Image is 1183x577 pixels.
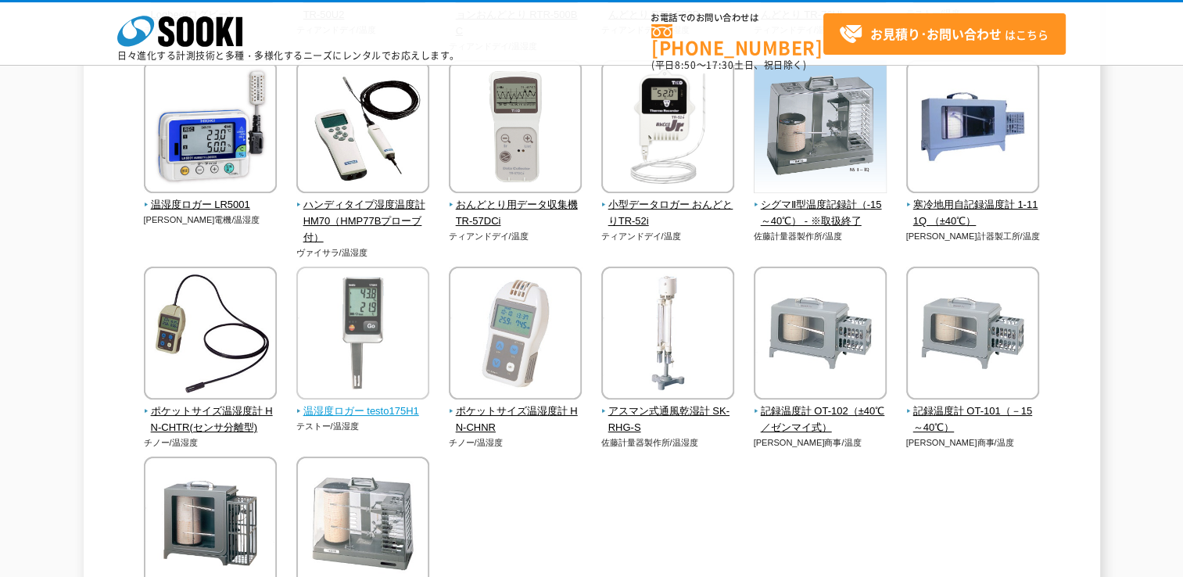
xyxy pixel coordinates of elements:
[706,58,734,72] span: 17:30
[754,230,887,243] p: 佐藤計量器製作所/温度
[144,182,278,213] a: 温湿度ロガー LR5001
[296,182,430,245] a: ハンディタイプ湿度温度計 HM70（HMP77Bプローブ付）
[449,197,583,230] span: おんどとり用データ収集機 TR-57DCi
[296,403,430,420] span: 温湿度ロガー testo175H1
[144,403,278,436] span: ポケットサイズ温湿度計 HN-CHTR(センサ分離型)
[601,60,734,197] img: 小型データロガー おんどとりTR-52i
[296,60,429,197] img: ハンディタイプ湿度温度計 HM70（HMP77Bプローブ付）
[296,197,430,245] span: ハンディタイプ湿度温度計 HM70（HMP77Bプローブ付）
[601,403,735,436] span: アスマン式通風乾湿計 SK-RHG-S
[651,24,823,56] a: [PHONE_NUMBER]
[144,60,277,197] img: 温湿度ロガー LR5001
[754,267,887,403] img: 記録温度計 OT-102（±40℃／ゼンマイ式）
[839,23,1049,46] span: はこちら
[117,51,460,60] p: 日々進化する計測技術と多種・多様化するニーズにレンタルでお応えします。
[906,389,1040,435] a: 記録温度計 OT-101（－15～40℃）
[754,436,887,450] p: [PERSON_NAME]商事/温度
[296,420,430,433] p: テストー/温湿度
[754,389,887,435] a: 記録温度計 OT-102（±40℃／ゼンマイ式）
[906,436,1040,450] p: [PERSON_NAME]商事/温度
[906,403,1040,436] span: 記録温度計 OT-101（－15～40℃）
[906,197,1040,230] span: 寒冷地用自記録温度計 1-111Q （±40℃）
[144,389,278,435] a: ポケットサイズ温湿度計 HN-CHTR(センサ分離型)
[449,182,583,229] a: おんどとり用データ収集機 TR-57DCi
[651,58,806,72] span: (平日 ～ 土日、祝日除く)
[144,213,278,227] p: [PERSON_NAME]電機/温湿度
[754,60,887,197] img: シグマⅡ型温度記録計（-15～40℃） - ※取扱終了
[296,389,430,420] a: 温湿度ロガー testo175H1
[675,58,697,72] span: 8:50
[601,389,735,435] a: アスマン式通風乾湿計 SK-RHG-S
[754,182,887,229] a: シグマⅡ型温度記録計（-15～40℃） - ※取扱終了
[144,267,277,403] img: ポケットサイズ温湿度計 HN-CHTR(センサ分離型)
[906,267,1039,403] img: 記録温度計 OT-101（－15～40℃）
[144,197,278,213] span: 温湿度ロガー LR5001
[870,24,1002,43] strong: お見積り･お問い合わせ
[754,197,887,230] span: シグマⅡ型温度記録計（-15～40℃） - ※取扱終了
[651,13,823,23] span: お電話でのお問い合わせは
[601,230,735,243] p: ティアンドデイ/温度
[601,436,735,450] p: 佐藤計量器製作所/温湿度
[144,436,278,450] p: チノー/温湿度
[906,182,1040,229] a: 寒冷地用自記録温度計 1-111Q （±40℃）
[906,230,1040,243] p: [PERSON_NAME]計器製工所/温度
[449,389,583,435] a: ポケットサイズ温湿度計 HN-CHNR
[296,246,430,260] p: ヴァイサラ/温湿度
[449,267,582,403] img: ポケットサイズ温湿度計 HN-CHNR
[601,197,735,230] span: 小型データロガー おんどとりTR-52i
[906,60,1039,197] img: 寒冷地用自記録温度計 1-111Q （±40℃）
[296,267,429,403] img: 温湿度ロガー testo175H1
[449,436,583,450] p: チノー/温湿度
[449,230,583,243] p: ティアンドデイ/温度
[601,182,735,229] a: 小型データロガー おんどとりTR-52i
[449,403,583,436] span: ポケットサイズ温湿度計 HN-CHNR
[754,403,887,436] span: 記録温度計 OT-102（±40℃／ゼンマイ式）
[823,13,1066,55] a: お見積り･お問い合わせはこちら
[601,267,734,403] img: アスマン式通風乾湿計 SK-RHG-S
[449,60,582,197] img: おんどとり用データ収集機 TR-57DCi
